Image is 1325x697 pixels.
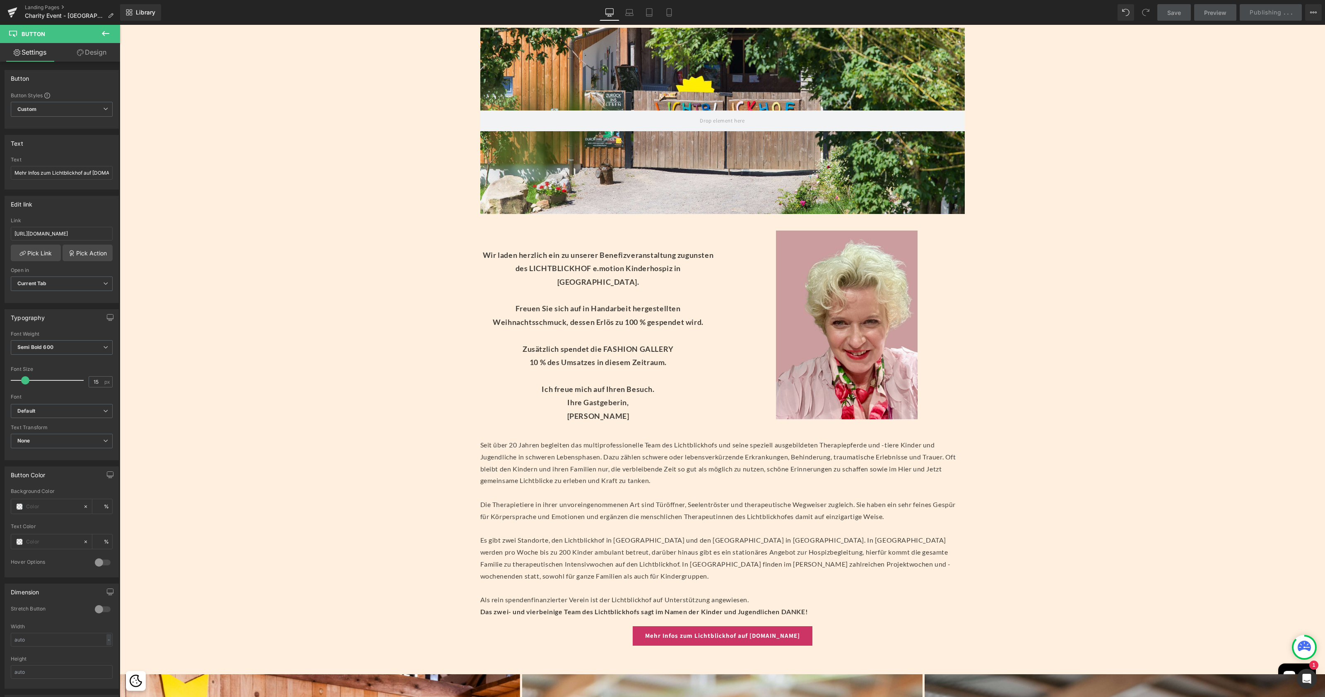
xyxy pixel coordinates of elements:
[11,584,39,596] div: Dimension
[11,467,45,478] div: Button Color
[361,224,597,331] p: Wir laden herzlich ein zu unserer Benefizveranstaltung zugunsten des LICHTBLICKHOF e.motion Kinde...
[1305,4,1322,21] button: More
[513,601,693,621] a: Mehr Infos zum Lichtblickhof auf [DOMAIN_NAME]
[11,656,113,662] div: Height
[11,218,113,224] div: Link
[6,646,26,666] div: Cookie-Richtlinie
[11,310,45,321] div: Typography
[17,280,47,286] b: Current Tab
[659,4,679,21] a: Mobile
[361,474,845,498] p: Die Therapietiere in ihrer unvoreingenommenen Art sind Türöffner, Seelentröster und therapeutisch...
[11,92,113,99] div: Button Styles
[361,358,597,385] p: Ich freue mich auf Ihren Besuch. Ihre Gastgeberin,
[11,157,113,163] div: Text
[361,385,597,398] p: [PERSON_NAME]
[600,4,619,21] a: Desktop
[361,331,597,344] p: 10 % des Umsatzes in diesem Zeitraum.
[17,106,36,113] b: Custom
[11,559,87,567] div: Hover Options
[1194,4,1236,21] a: Preview
[25,4,120,11] a: Landing Pages
[1297,669,1317,689] div: Open Intercom Messenger
[11,331,113,337] div: Font Weight
[11,665,113,679] input: auto
[11,227,113,240] input: https://your-shop.myshopify.com
[22,31,45,37] span: Button
[361,510,845,557] p: Es gibt zwei Standorte, den Lichtblickhof in [GEOGRAPHIC_DATA] und den [GEOGRAPHIC_DATA] in [GEOG...
[25,12,104,19] span: Charity Event - [GEOGRAPHIC_DATA]
[11,425,113,430] div: Text Transform
[619,4,639,21] a: Laptop
[361,569,845,581] p: Als rein spendenfinanzierter Verein ist der Lichtblickhof auf Unterstützung angewiesen.
[17,344,53,350] b: Semi Bold 600
[17,408,35,415] i: Default
[361,414,845,462] p: Seit über 20 Jahren begleiten das multiprofessionelle Team des Lichtblickhofs und seine speziell ...
[26,537,79,546] input: Color
[136,9,155,16] span: Library
[11,267,113,273] div: Open in
[11,394,113,400] div: Font
[1137,4,1154,21] button: Redo
[11,488,113,494] div: Background Color
[120,4,161,21] a: New Library
[11,245,61,261] a: Pick Link
[62,43,122,62] a: Design
[11,196,33,208] div: Edit link
[1118,4,1134,21] button: Undo
[361,583,689,591] span: Das zwei- und vierbeinige Team des Lichtblickhofs sagt im Namen der Kinder und Jugendlichen DANKE!
[63,245,113,261] a: Pick Action
[1167,8,1181,17] span: Save
[11,70,29,82] div: Button
[11,366,113,372] div: Font Size
[11,135,23,147] div: Text
[639,4,659,21] a: Tablet
[106,634,111,645] div: -
[104,379,111,385] span: px
[92,534,112,549] div: %
[10,650,22,662] img: Cookie-Richtlinie
[26,502,79,511] input: Color
[11,524,113,529] div: Text Color
[1204,8,1226,17] span: Preview
[11,624,113,630] div: Width
[9,649,23,663] button: Cookie-Richtlinie
[92,499,112,514] div: %
[11,633,113,647] input: auto
[11,606,87,614] div: Stretch Button
[17,437,30,444] b: None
